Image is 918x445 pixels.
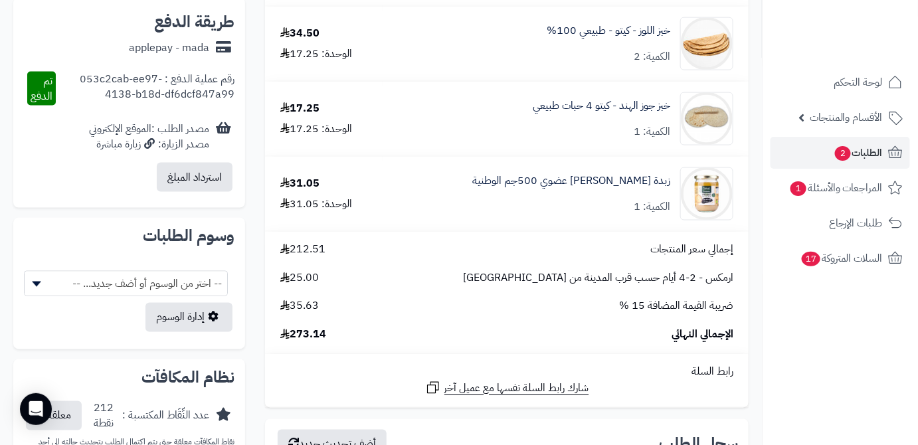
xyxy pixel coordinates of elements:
h2: نظام المكافآت [24,370,234,386]
span: إجمالي سعر المنتجات [650,242,733,258]
span: -- اختر من الوسوم أو أضف جديد... -- [24,271,228,296]
div: الوحدة: 31.05 [280,197,352,212]
div: الكمية: 1 [634,124,670,139]
button: استرداد المبلغ [157,163,232,192]
div: 31.05 [280,176,320,191]
a: المراجعات والأسئلة1 [771,172,910,204]
span: 2 [834,145,852,161]
a: السلات المتروكة17 [771,242,910,274]
a: لوحة التحكم [771,66,910,98]
span: ارمكس - 2-4 أيام حسب قرب المدينة من [GEOGRAPHIC_DATA] [463,271,733,286]
span: لوحة التحكم [834,73,883,92]
span: طلبات الإرجاع [829,214,883,232]
img: 1744905674-%D8%AE%D8%A8%D8%B2%20%D8%A7%D9%84%D9%84%D9%88%D8%B2-90x90.jpg [681,17,733,70]
span: الطلبات [834,143,883,162]
h2: وسوم الطلبات [24,228,234,244]
span: المراجعات والأسئلة [789,179,883,197]
span: 273.14 [280,327,326,343]
a: إدارة الوسوم [145,303,232,332]
div: الوحدة: 17.25 [280,46,352,62]
button: معلقة [26,401,82,430]
span: 1 [790,181,807,197]
div: applepay - mada [129,41,209,56]
a: طلبات الإرجاع [771,207,910,239]
span: 17 [801,251,822,267]
a: خبز جوز الهند - كيتو 4 حبات طبيعي [533,98,670,114]
span: -- اختر من الوسوم أو أضف جديد... -- [25,272,227,297]
div: مصدر الزيارة: زيارة مباشرة [89,137,209,152]
span: 35.63 [280,299,319,314]
div: Open Intercom Messenger [20,393,52,425]
div: الوحدة: 17.25 [280,122,352,137]
a: خبز اللوز - كيتو - طبيعي 100% [547,23,670,39]
img: 1750164665-6281062554678-90x90.jpg [681,167,733,221]
div: رابط السلة [270,365,743,380]
div: عدد النِّقَاط المكتسبة : [122,408,209,424]
div: الكمية: 2 [634,49,670,64]
span: الإجمالي النهائي [672,327,733,343]
span: شارك رابط السلة نفسها مع عميل آخر [444,381,589,397]
span: السلات المتروكة [800,249,883,268]
div: الكمية: 1 [634,199,670,215]
a: شارك رابط السلة نفسها مع عميل آخر [425,380,589,397]
div: 34.50 [280,26,320,41]
span: 25.00 [280,271,319,286]
div: 17.25 [280,101,320,116]
img: 1745182081-%D8%AE%D8%A8%D8%B2%20%D8%AC%D9%88%D8%B2%20%D8%A7%D9%84%D9%87%D9%86%D8%AF%20%D8%A7%D9%8... [681,92,733,145]
img: logo-2.png [828,29,905,57]
h2: طريقة الدفع [154,14,234,30]
div: رقم عملية الدفع : 053c2cab-ee97-4138-b18d-df6dcf847a99 [56,72,234,106]
span: الأقسام والمنتجات [810,108,883,127]
a: زبدة [PERSON_NAME] عضوي 500جم الوطنية [472,173,670,189]
div: مصدر الطلب :الموقع الإلكتروني [89,122,209,152]
span: 212.51 [280,242,325,258]
div: 212 [94,401,114,432]
span: ضريبة القيمة المضافة 15 % [619,299,733,314]
a: الطلبات2 [771,137,910,169]
div: نقطة [94,416,114,432]
span: تم الدفع [31,73,52,104]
